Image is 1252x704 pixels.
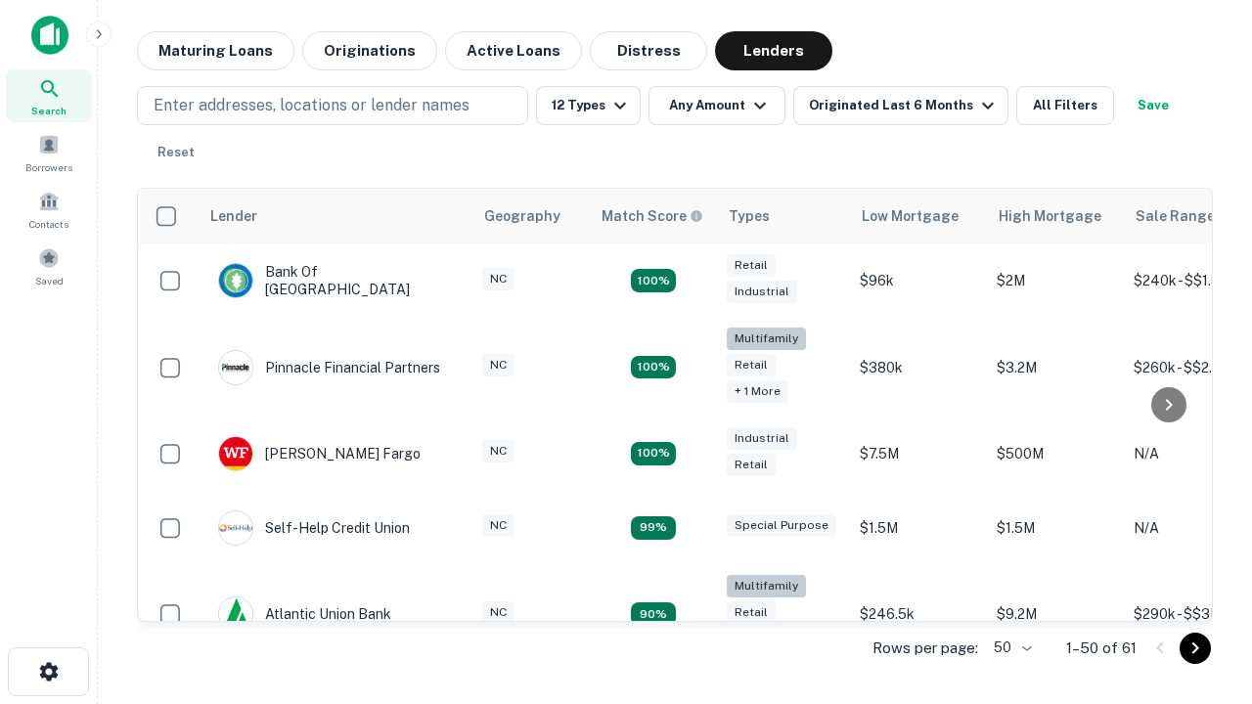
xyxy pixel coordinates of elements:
[6,69,92,122] a: Search
[987,417,1124,491] td: $500M
[484,204,560,228] div: Geography
[602,205,699,227] h6: Match Score
[218,596,391,632] div: Atlantic Union Bank
[218,350,440,385] div: Pinnacle Financial Partners
[793,86,1008,125] button: Originated Last 6 Months
[999,204,1101,228] div: High Mortgage
[590,189,717,243] th: Capitalize uses an advanced AI algorithm to match your search with the best lender. The match sco...
[199,189,472,243] th: Lender
[727,514,836,537] div: Special Purpose
[602,205,703,227] div: Capitalize uses an advanced AI algorithm to match your search with the best lender. The match sco...
[727,575,806,597] div: Multifamily
[727,281,797,303] div: Industrial
[631,516,676,540] div: Matching Properties: 11, hasApolloMatch: undefined
[482,514,514,537] div: NC
[482,354,514,376] div: NC
[218,510,410,546] div: Self-help Credit Union
[482,268,514,290] div: NC
[648,86,785,125] button: Any Amount
[219,597,252,631] img: picture
[6,240,92,292] a: Saved
[631,356,676,379] div: Matching Properties: 20, hasApolloMatch: undefined
[631,442,676,465] div: Matching Properties: 14, hasApolloMatch: undefined
[987,189,1124,243] th: High Mortgage
[445,31,582,70] button: Active Loans
[1122,86,1185,125] button: Save your search to get updates of matches that match your search criteria.
[862,204,959,228] div: Low Mortgage
[219,264,252,297] img: picture
[31,103,67,118] span: Search
[1016,86,1114,125] button: All Filters
[219,511,252,545] img: picture
[218,436,421,471] div: [PERSON_NAME] Fargo
[6,183,92,236] a: Contacts
[850,243,987,318] td: $96k
[727,454,776,476] div: Retail
[717,189,850,243] th: Types
[872,637,978,660] p: Rows per page:
[29,216,68,232] span: Contacts
[154,94,469,117] p: Enter addresses, locations or lender names
[482,601,514,624] div: NC
[6,126,92,179] a: Borrowers
[1136,204,1215,228] div: Sale Range
[219,351,252,384] img: picture
[727,328,806,350] div: Multifamily
[31,16,68,55] img: capitalize-icon.png
[302,31,437,70] button: Originations
[631,602,676,626] div: Matching Properties: 10, hasApolloMatch: undefined
[145,133,207,172] button: Reset
[590,31,707,70] button: Distress
[850,565,987,664] td: $246.5k
[987,318,1124,417] td: $3.2M
[536,86,641,125] button: 12 Types
[35,273,64,288] span: Saved
[1154,548,1252,641] iframe: Chat Widget
[218,263,453,298] div: Bank Of [GEOGRAPHIC_DATA]
[137,86,528,125] button: Enter addresses, locations or lender names
[482,440,514,462] div: NC
[727,354,776,376] div: Retail
[850,189,987,243] th: Low Mortgage
[210,204,257,228] div: Lender
[987,491,1124,565] td: $1.5M
[715,31,832,70] button: Lenders
[986,634,1035,662] div: 50
[219,437,252,470] img: picture
[850,318,987,417] td: $380k
[472,189,590,243] th: Geography
[729,204,770,228] div: Types
[25,159,72,175] span: Borrowers
[727,427,797,450] div: Industrial
[987,243,1124,318] td: $2M
[1066,637,1137,660] p: 1–50 of 61
[850,417,987,491] td: $7.5M
[727,254,776,277] div: Retail
[727,601,776,624] div: Retail
[809,94,1000,117] div: Originated Last 6 Months
[727,380,788,403] div: + 1 more
[1180,633,1211,664] button: Go to next page
[137,31,294,70] button: Maturing Loans
[631,269,676,292] div: Matching Properties: 15, hasApolloMatch: undefined
[987,565,1124,664] td: $9.2M
[850,491,987,565] td: $1.5M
